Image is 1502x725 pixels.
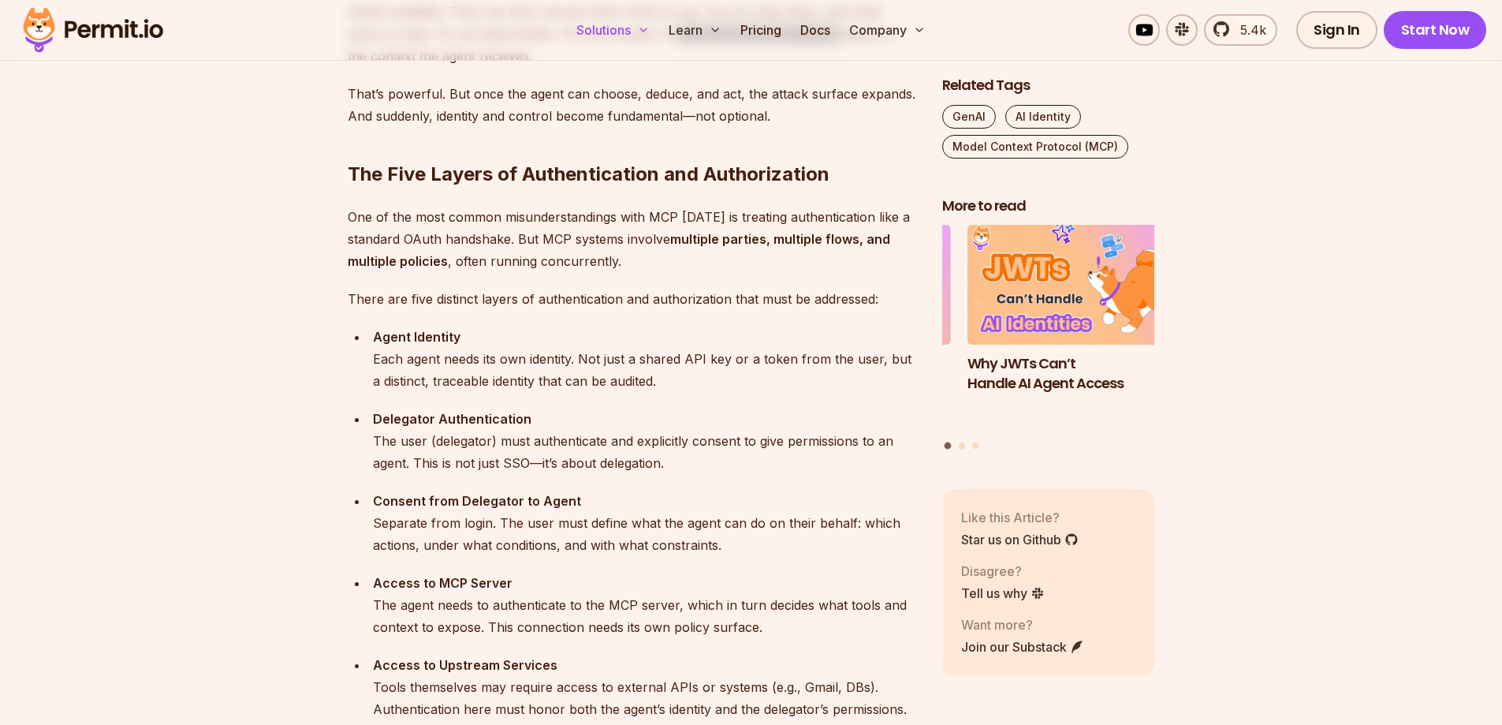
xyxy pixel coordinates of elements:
li: 3 of 3 [738,226,951,433]
p: One of the most common misunderstandings with MCP [DATE] is treating authentication like a standa... [348,206,917,272]
strong: multiple parties, multiple flows, and multiple policies [348,231,890,269]
div: Tools themselves may require access to external APIs or systems (e.g., Gmail, DBs). Authenticatio... [373,654,917,720]
button: Solutions [570,14,656,46]
span: 5.4k [1231,21,1266,39]
a: Sign In [1296,11,1377,49]
p: Disagree? [961,562,1045,581]
a: Star us on Github [961,530,1079,549]
a: AI Identity [1005,105,1081,129]
a: 5.4k [1204,14,1277,46]
p: Want more? [961,615,1084,634]
button: Learn [662,14,728,46]
button: Go to slide 3 [972,443,978,449]
img: Permit logo [16,3,170,57]
a: Join our Substack [961,637,1084,656]
h2: More to read [942,196,1155,216]
div: Each agent needs its own identity. Not just a shared API key or a token from the user, but a dist... [373,326,917,392]
strong: Consent from Delegator to Agent [373,493,581,509]
h2: Related Tags [942,76,1155,95]
img: Why JWTs Can’t Handle AI Agent Access [967,226,1180,346]
h3: Delegating AI Permissions to Human Users with [DOMAIN_NAME]’s Access Request MCP [738,354,951,432]
div: The agent needs to authenticate to the MCP server, which in turn decides what tools and context t... [373,572,917,638]
p: There are five distinct layers of authentication and authorization that must be addressed: [348,288,917,310]
button: Go to slide 2 [959,443,965,449]
a: GenAI [942,105,996,129]
strong: Access to Upstream Services [373,657,557,673]
strong: Agent Identity [373,329,460,345]
div: The user (delegator) must authenticate and explicitly consent to give permissions to an agent. Th... [373,408,917,474]
a: Model Context Protocol (MCP) [942,135,1128,159]
button: Go to slide 1 [945,443,952,450]
li: 1 of 3 [967,226,1180,433]
strong: Delegator Authentication [373,411,531,427]
strong: Access to MCP Server [373,575,512,591]
div: Separate from login. The user must define what the agent can do on their behalf: which actions, u... [373,490,917,556]
p: That’s powerful. But once the agent can choose, deduce, and act, the attack surface expands. And ... [348,83,917,127]
p: Like this Article? [961,508,1079,527]
img: Delegating AI Permissions to Human Users with Permit.io’s Access Request MCP [738,226,951,346]
a: Tell us why [961,584,1045,603]
a: Docs [794,14,837,46]
h3: Why JWTs Can’t Handle AI Agent Access [967,354,1180,394]
a: Pricing [734,14,788,46]
div: Posts [942,226,1155,452]
h2: The Five Layers of Authentication and Authorization [348,99,917,187]
a: Start Now [1384,11,1487,49]
button: Company [843,14,932,46]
